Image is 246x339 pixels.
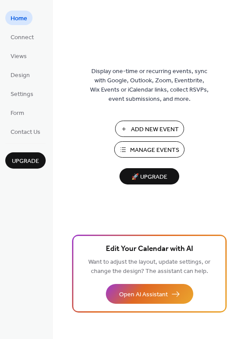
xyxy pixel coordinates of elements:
[119,168,179,184] button: 🚀 Upgrade
[131,125,179,134] span: Add New Event
[11,33,34,42] span: Connect
[5,152,46,169] button: Upgrade
[11,52,27,61] span: Views
[11,90,33,99] span: Settings
[5,124,46,139] a: Contact Us
[90,67,209,104] span: Display one-time or recurring events, sync with Google, Outlook, Zoom, Eventbrite, Wix Events or ...
[125,171,174,183] span: 🚀 Upgrade
[11,109,24,118] span: Form
[11,128,40,137] span: Contact Us
[11,14,27,23] span: Home
[5,48,32,63] a: Views
[88,256,210,277] span: Want to adjust the layout, update settings, or change the design? The assistant can help.
[5,86,39,101] a: Settings
[106,284,193,304] button: Open AI Assistant
[114,141,184,158] button: Manage Events
[11,71,30,80] span: Design
[5,29,39,44] a: Connect
[12,157,39,166] span: Upgrade
[5,67,35,82] a: Design
[119,290,168,299] span: Open AI Assistant
[115,121,184,137] button: Add New Event
[106,243,193,255] span: Edit Your Calendar with AI
[130,146,179,155] span: Manage Events
[5,105,29,120] a: Form
[5,11,33,25] a: Home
